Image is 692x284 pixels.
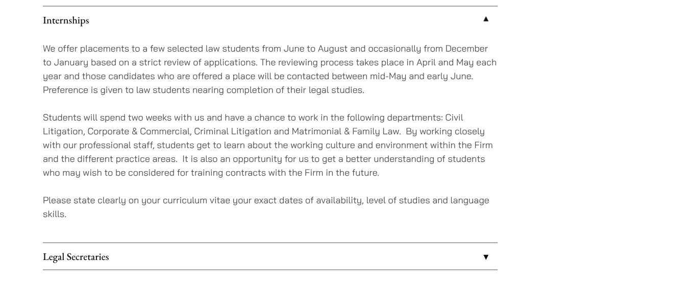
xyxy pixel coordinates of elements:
div: Internships [43,33,498,243]
a: Legal Secretaries [43,243,498,270]
a: Internships [43,7,498,33]
p: Please state clearly on your curriculum vitae your exact dates of availability, level of studies ... [43,193,498,221]
p: Students will spend two weeks with us and have a chance to work in the following departments: Civ... [43,110,498,179]
p: We offer placements to a few selected law students from June to August and occasionally from Dece... [43,41,498,97]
